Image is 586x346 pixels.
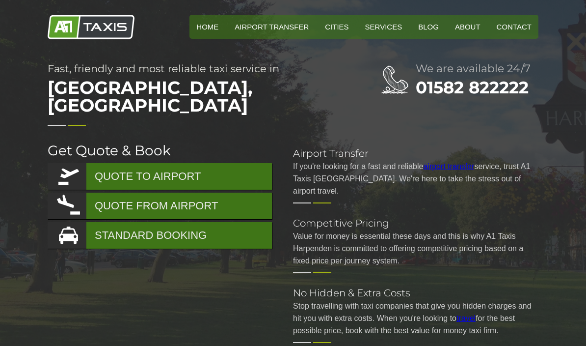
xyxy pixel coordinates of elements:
[318,15,355,39] a: Cities
[411,15,446,39] a: Blog
[416,63,538,74] h2: We are available 24/7
[228,15,316,39] a: Airport Transfer
[293,300,538,337] p: Stop travelling with taxi companies that give you hidden charges and hit you with extra costs. Wh...
[416,77,529,98] a: 01582 822222
[48,193,272,219] a: QUOTE FROM AIRPORT
[293,230,538,267] p: Value for money is essential these days and this is why A1 Taxis Harpenden is committed to offeri...
[423,162,474,171] a: airport transfer
[48,74,342,119] span: [GEOGRAPHIC_DATA], [GEOGRAPHIC_DATA]
[48,15,134,39] img: A1 Taxis
[448,15,487,39] a: About
[490,15,538,39] a: Contact
[48,63,342,119] h1: Fast, friendly and most reliable taxi service in
[48,163,272,190] a: QUOTE TO AIRPORT
[456,314,476,322] a: travel
[293,148,538,158] h2: Airport Transfer
[189,15,225,39] a: HOME
[293,288,538,298] h2: No Hidden & Extra Costs
[293,218,538,228] h2: Competitive Pricing
[293,160,538,197] p: If you're looking for a fast and reliable service, trust A1 Taxis [GEOGRAPHIC_DATA]. We're here t...
[358,15,409,39] a: Services
[48,222,272,249] a: STANDARD BOOKING
[48,144,273,157] h2: Get Quote & Book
